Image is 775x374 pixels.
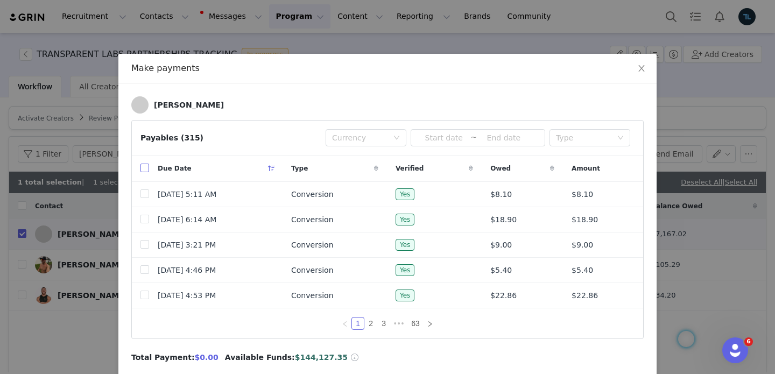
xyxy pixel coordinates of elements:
i: icon: down [617,135,624,142]
span: Type [291,164,308,173]
span: $8.10 [490,189,512,200]
a: 63 [408,317,423,329]
li: Next 3 Pages [390,317,407,330]
i: icon: left [342,321,348,327]
div: Currency [332,132,388,143]
span: [DATE] 6:14 AM [158,214,216,225]
span: [DATE] 4:53 PM [158,290,216,301]
div: [PERSON_NAME] [154,101,224,109]
span: Amount [572,164,600,173]
li: 63 [407,317,424,330]
li: 2 [364,317,377,330]
span: $0.00 [195,353,219,362]
div: Payables (315) [140,132,203,144]
span: $144,127.35 [295,353,348,362]
input: Start date [417,132,470,144]
span: ••• [390,317,407,330]
span: $9.00 [490,239,512,251]
a: 3 [378,317,390,329]
li: Next Page [424,317,436,330]
li: 1 [351,317,364,330]
span: Yes [396,239,414,251]
span: Yes [396,290,414,301]
span: [DATE] 4:46 PM [158,265,216,276]
a: [PERSON_NAME] [131,96,224,114]
span: $22.86 [490,290,517,301]
i: icon: down [393,135,400,142]
span: [DATE] 3:21 PM [158,239,216,251]
li: 3 [377,317,390,330]
i: icon: close [637,64,646,73]
span: Available Funds: [225,352,295,363]
span: Yes [396,214,414,225]
span: Yes [396,264,414,276]
div: Make payments [131,62,644,74]
a: 2 [365,317,377,329]
span: $18.90 [490,214,517,225]
span: $9.00 [572,239,593,251]
a: 1 [352,317,364,329]
span: $22.86 [572,290,598,301]
span: $18.90 [572,214,598,225]
span: Total Payment: [131,352,195,363]
input: End date [477,132,530,144]
span: Conversion [291,265,334,276]
span: Conversion [291,214,334,225]
span: $5.40 [490,265,512,276]
iframe: Intercom live chat [722,337,748,363]
span: Due Date [158,164,192,173]
div: Type [556,132,612,143]
span: Verified [396,164,424,173]
button: Close [626,54,657,84]
i: icon: right [427,321,433,327]
span: 6 [744,337,753,346]
article: Payables [131,120,644,339]
li: Previous Page [339,317,351,330]
span: Conversion [291,189,334,200]
span: [DATE] 5:11 AM [158,189,216,200]
span: Conversion [291,239,334,251]
span: $8.10 [572,189,593,200]
span: Owed [490,164,511,173]
span: Conversion [291,290,334,301]
span: Yes [396,188,414,200]
span: $5.40 [572,265,593,276]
